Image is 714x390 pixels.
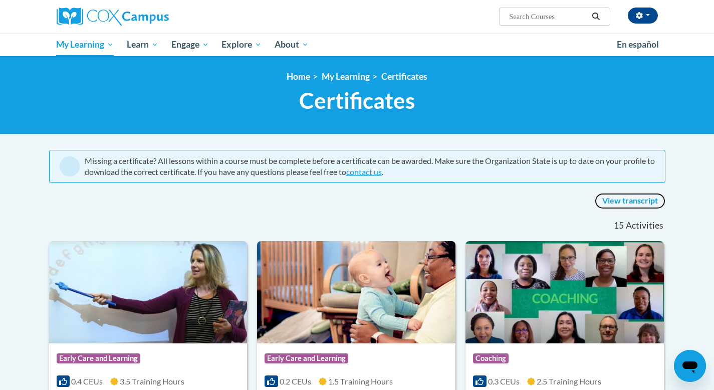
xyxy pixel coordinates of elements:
[328,376,393,386] span: 1.5 Training Hours
[56,39,114,51] span: My Learning
[42,33,673,56] div: Main menu
[617,39,659,50] span: En español
[57,353,140,363] span: Early Care and Learning
[628,8,658,24] button: Account Settings
[588,11,603,23] button: Search
[57,8,169,26] img: Cox Campus
[57,8,247,26] a: Cox Campus
[268,33,315,56] a: About
[299,87,415,114] span: Certificates
[610,34,665,55] a: En español
[171,39,209,51] span: Engage
[280,376,311,386] span: 0.2 CEUs
[381,71,427,82] a: Certificates
[120,376,184,386] span: 3.5 Training Hours
[275,39,309,51] span: About
[265,353,348,363] span: Early Care and Learning
[287,71,310,82] a: Home
[257,241,455,343] img: Course Logo
[49,241,248,343] img: Course Logo
[50,33,121,56] a: My Learning
[165,33,215,56] a: Engage
[85,155,655,177] div: Missing a certificate? All lessons within a course must be complete before a certificate can be a...
[346,167,382,176] a: contact us
[537,376,601,386] span: 2.5 Training Hours
[614,220,624,231] span: 15
[508,11,588,23] input: Search Courses
[473,353,509,363] span: Coaching
[626,220,663,231] span: Activities
[127,39,158,51] span: Learn
[322,71,370,82] a: My Learning
[465,241,664,343] img: Course Logo
[221,39,262,51] span: Explore
[674,350,706,382] iframe: Button to launch messaging window
[488,376,520,386] span: 0.3 CEUs
[71,376,103,386] span: 0.4 CEUs
[215,33,268,56] a: Explore
[120,33,165,56] a: Learn
[595,193,665,209] a: View transcript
